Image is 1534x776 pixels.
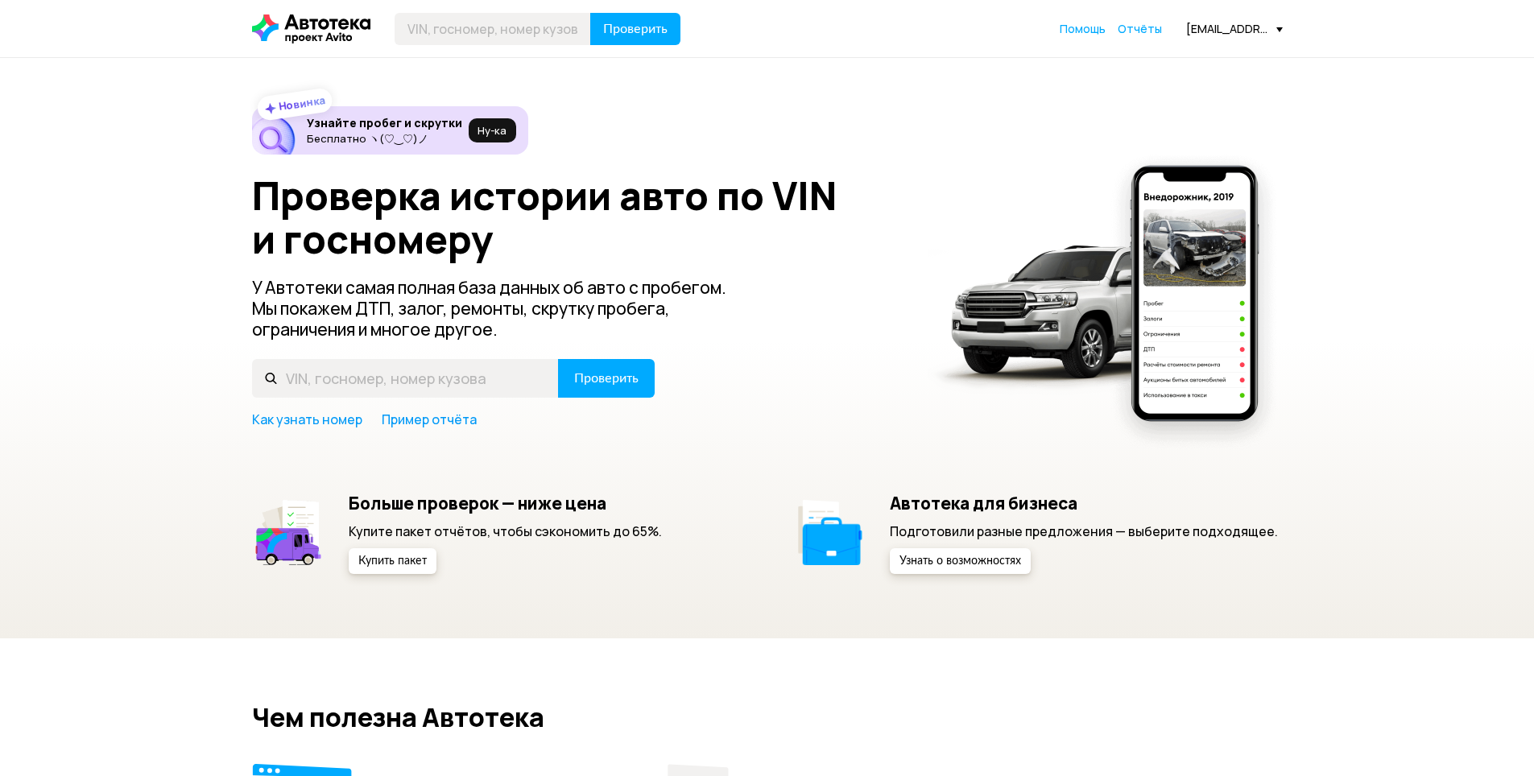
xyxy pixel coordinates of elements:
[890,493,1278,514] h5: Автотека для бизнеса
[558,359,655,398] button: Проверить
[890,548,1031,574] button: Узнать о возможностях
[252,359,559,398] input: VIN, госномер, номер кузова
[252,411,362,428] a: Как узнать номер
[358,555,427,567] span: Купить пакет
[478,124,507,137] span: Ну‑ка
[590,13,680,45] button: Проверить
[252,174,907,261] h1: Проверка истории авто по VIN и госномеру
[252,277,753,340] p: У Автотеки самая полная база данных об авто с пробегом. Мы покажем ДТП, залог, ремонты, скрутку п...
[277,93,326,114] strong: Новинка
[899,555,1021,567] span: Узнать о возможностях
[890,522,1278,540] p: Подготовили разные предложения — выберите подходящее.
[1118,21,1162,37] a: Отчёты
[395,13,591,45] input: VIN, госномер, номер кузова
[349,493,662,514] h5: Больше проверок — ниже цена
[382,411,477,428] a: Пример отчёта
[307,132,462,145] p: Бесплатно ヽ(♡‿♡)ノ
[307,116,462,130] h6: Узнайте пробег и скрутки
[349,522,662,540] p: Купите пакет отчётов, чтобы сэкономить до 65%.
[252,703,1283,732] h2: Чем полезна Автотека
[1060,21,1106,37] a: Помощь
[1118,21,1162,36] span: Отчёты
[603,23,668,35] span: Проверить
[574,372,639,385] span: Проверить
[349,548,436,574] button: Купить пакет
[1060,21,1106,36] span: Помощь
[1186,21,1283,36] div: [EMAIL_ADDRESS][DOMAIN_NAME]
